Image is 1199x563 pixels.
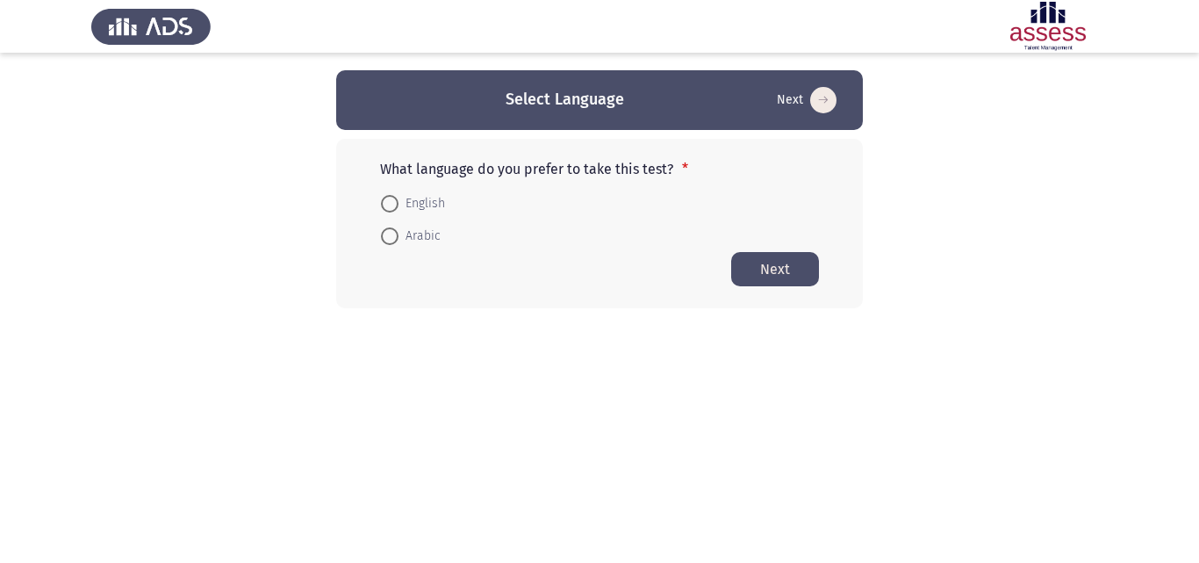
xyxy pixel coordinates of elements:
img: Assess Talent Management logo [91,2,211,51]
h3: Select Language [506,89,624,111]
span: Arabic [398,226,441,247]
p: What language do you prefer to take this test? [380,161,819,177]
span: English [398,193,445,214]
button: Start assessment [731,252,819,286]
button: Start assessment [772,86,842,114]
img: Assessment logo of Potentiality Assessment R2 (EN/AR) [988,2,1108,51]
